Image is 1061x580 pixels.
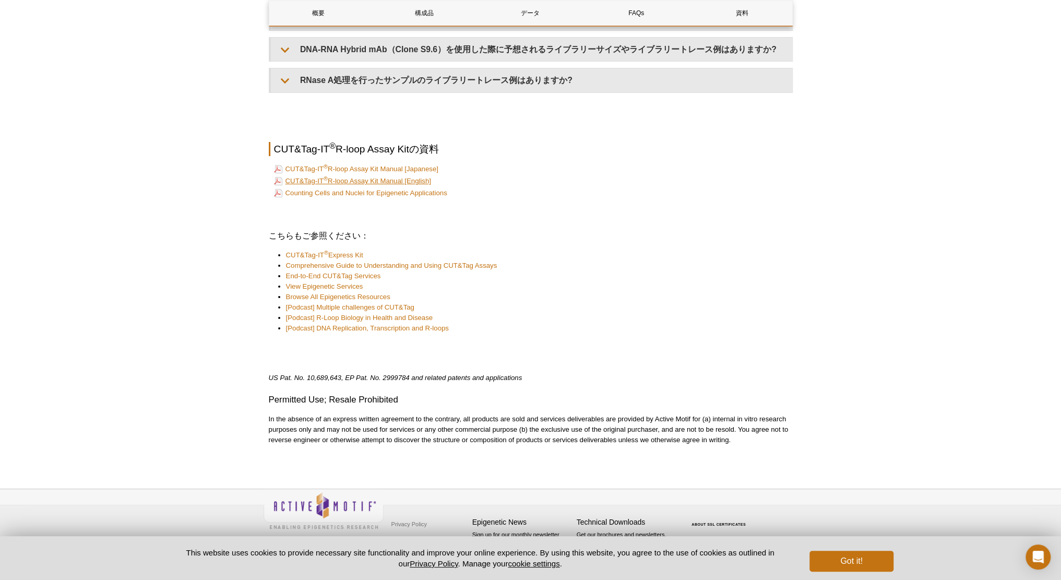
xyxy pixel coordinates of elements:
div: Open Intercom Messenger [1026,545,1051,570]
sup: ® [324,175,328,182]
a: Browse All Epigenetics Resources [286,292,390,302]
img: Active Motif, [264,489,384,531]
summary: DNA-RNA Hybrid mAb（Clone S9.6）を使用した際に予想されるライブラリーサイズやライブラリートレース例はありますか? [271,38,792,61]
a: View Epigenetic Services [286,281,363,292]
a: ABOUT SSL CERTIFICATES [692,523,746,526]
h2: CUT&Tag-IT R-loop Assay Kitの資料 [269,142,793,156]
button: cookie settings [508,559,559,568]
table: Click to Verify - This site chose Symantec SSL for secure e-commerce and confidential communicati... [681,507,759,530]
sup: ® [329,141,336,150]
button: Got it! [809,551,893,572]
a: 構成品 [375,1,473,26]
p: Sign up for our monthly newsletter highlighting recent publications in the field of epigenetics. [472,530,571,566]
a: [Podcast] Multiple challenges of CUT&Tag [286,302,414,313]
h4: Epigenetic News [472,518,571,527]
summary: RNase A処理を行ったサンプルのライブラリートレース例はありますか? [271,68,792,92]
a: CUT&Tag-IT®Express Kit [286,250,363,261]
a: Counting Cells and Nuclei for Epigenetic Applications [274,188,447,198]
a: CUT&Tag-IT®R-loop Assay Kit Manual [English] [274,175,431,187]
a: Terms & Conditions [389,532,444,548]
sup: ® [324,163,328,170]
a: [Podcast] R-Loop Biology in Health and Disease [286,313,433,323]
p: This website uses cookies to provide necessary site functionality and improve your online experie... [168,547,793,569]
sup: ® [324,250,328,256]
a: [Podcast] DNA Replication, Transcription and R-loops [286,323,449,334]
p: In the absence of an express written agreement to the contrary, all products are sold and service... [269,414,793,445]
p: Get our brochures and newsletters, or request them by mail. [577,530,676,557]
a: Privacy Policy [410,559,458,568]
a: 資料 [693,1,791,26]
h3: Permitted Use; Resale Prohibited [269,394,793,406]
a: データ [481,1,579,26]
a: Comprehensive Guide to Understanding and Using CUT&Tag Assays [286,261,497,271]
a: Privacy Policy [389,516,430,532]
h4: Technical Downloads [577,518,676,527]
a: FAQs [587,1,685,26]
a: End-to-End CUT&Tag Services [286,271,381,281]
em: US Pat. No. 10,689,643, EP Pat. No. 2999784 and related patents and applications [269,374,522,382]
a: CUT&Tag-IT®R-loop Assay Kit Manual [Japanese] [274,163,438,175]
a: 概要 [269,1,367,26]
h3: こちらもご参照ください： [269,230,793,242]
